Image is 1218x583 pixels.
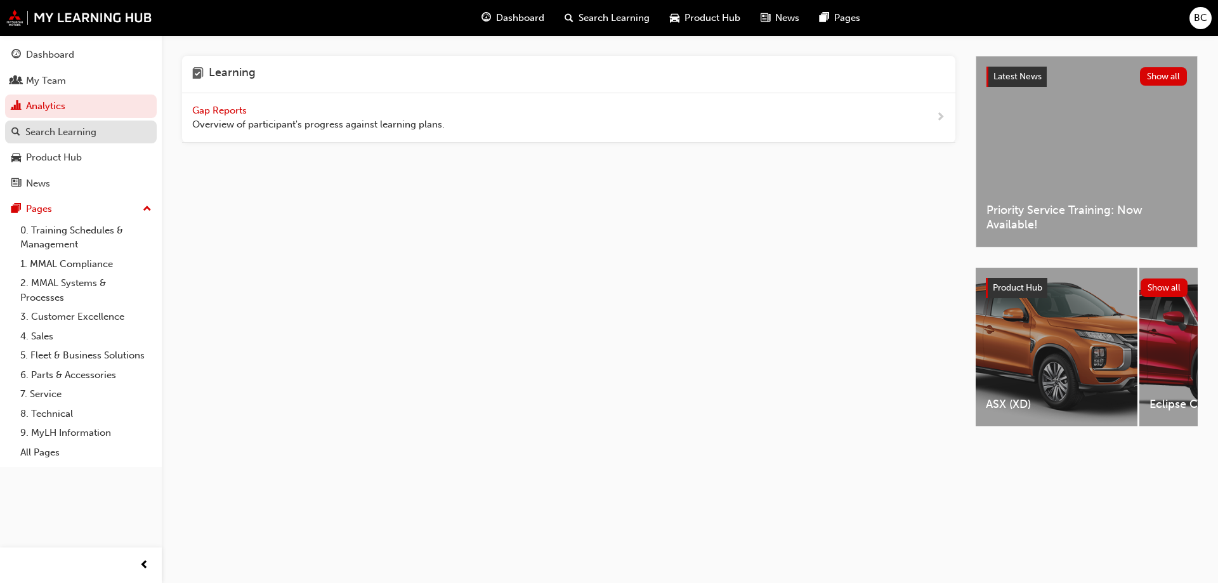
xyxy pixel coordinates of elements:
[11,49,21,61] span: guage-icon
[5,121,157,144] a: Search Learning
[182,93,955,143] a: Gap Reports Overview of participant's progress against learning plans.next-icon
[11,75,21,87] span: people-icon
[26,176,50,191] div: News
[15,346,157,365] a: 5. Fleet & Business Solutions
[496,11,544,25] span: Dashboard
[761,10,770,26] span: news-icon
[26,48,74,62] div: Dashboard
[5,69,157,93] a: My Team
[986,278,1188,298] a: Product HubShow all
[11,152,21,164] span: car-icon
[750,5,809,31] a: news-iconNews
[976,268,1137,426] a: ASX (XD)
[15,307,157,327] a: 3. Customer Excellence
[15,273,157,307] a: 2. MMAL Systems & Processes
[1189,7,1212,29] button: BC
[6,10,152,26] img: mmal
[834,11,860,25] span: Pages
[26,202,52,216] div: Pages
[993,71,1042,82] span: Latest News
[5,146,157,169] a: Product Hub
[1141,278,1188,297] button: Show all
[192,117,445,132] span: Overview of participant's progress against learning plans.
[26,74,66,88] div: My Team
[5,41,157,197] button: DashboardMy TeamAnalyticsSearch LearningProduct HubNews
[11,101,21,112] span: chart-icon
[1140,67,1188,86] button: Show all
[976,56,1198,247] a: Latest NewsShow allPriority Service Training: Now Available!
[5,43,157,67] a: Dashboard
[775,11,799,25] span: News
[209,66,256,82] h4: Learning
[481,10,491,26] span: guage-icon
[936,110,945,126] span: next-icon
[986,397,1127,412] span: ASX (XD)
[143,201,152,218] span: up-icon
[192,105,249,116] span: Gap Reports
[15,384,157,404] a: 7. Service
[15,423,157,443] a: 9. MyLH Information
[11,204,21,215] span: pages-icon
[579,11,650,25] span: Search Learning
[986,67,1187,87] a: Latest NewsShow all
[15,254,157,274] a: 1. MMAL Compliance
[5,197,157,221] button: Pages
[5,172,157,195] a: News
[471,5,554,31] a: guage-iconDashboard
[11,178,21,190] span: news-icon
[660,5,750,31] a: car-iconProduct Hub
[140,558,149,573] span: prev-icon
[26,150,82,165] div: Product Hub
[11,127,20,138] span: search-icon
[986,203,1187,232] span: Priority Service Training: Now Available!
[192,66,204,82] span: learning-icon
[15,365,157,385] a: 6. Parts & Accessories
[809,5,870,31] a: pages-iconPages
[565,10,573,26] span: search-icon
[15,443,157,462] a: All Pages
[820,10,829,26] span: pages-icon
[554,5,660,31] a: search-iconSearch Learning
[15,221,157,254] a: 0. Training Schedules & Management
[5,95,157,118] a: Analytics
[993,282,1042,293] span: Product Hub
[684,11,740,25] span: Product Hub
[25,125,96,140] div: Search Learning
[15,404,157,424] a: 8. Technical
[15,327,157,346] a: 4. Sales
[1194,11,1207,25] span: BC
[670,10,679,26] span: car-icon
